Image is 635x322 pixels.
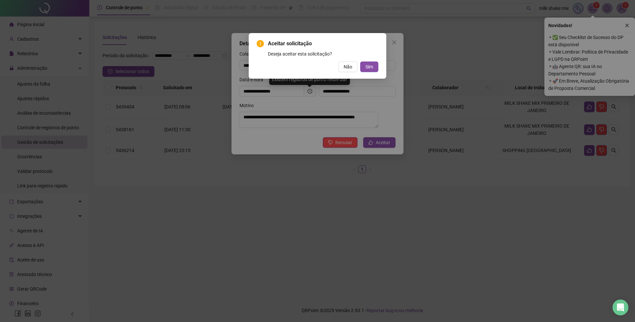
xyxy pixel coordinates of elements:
[344,63,352,70] span: Não
[268,40,378,48] span: Aceitar solicitação
[257,40,264,47] span: exclamation-circle
[268,50,378,58] div: Deseja aceitar esta solicitação?
[365,63,373,70] span: Sim
[360,61,378,72] button: Sim
[613,300,628,315] div: Open Intercom Messenger
[338,61,358,72] button: Não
